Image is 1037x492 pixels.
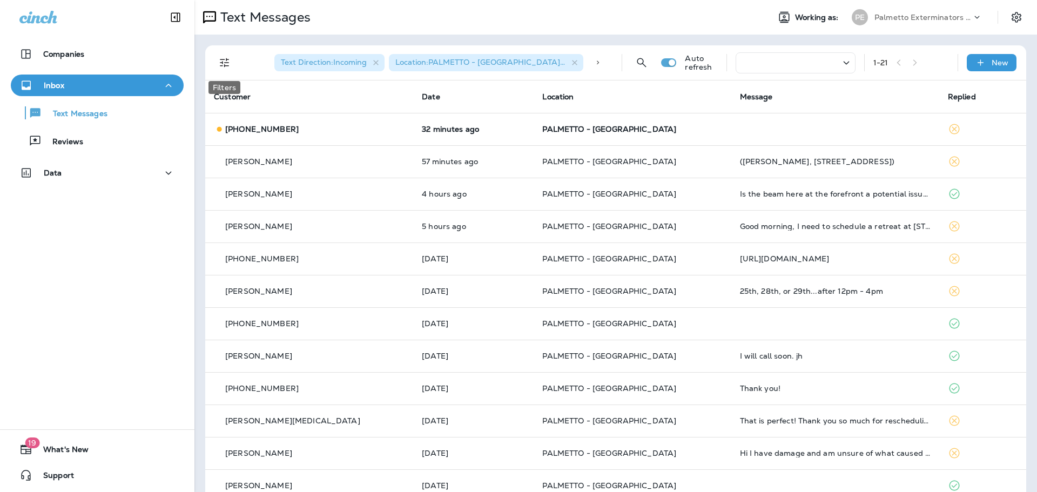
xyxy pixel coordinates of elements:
[542,319,676,328] span: PALMETTO - [GEOGRAPHIC_DATA]
[225,449,292,457] p: [PERSON_NAME]
[422,416,525,425] p: Aug 20, 2025 02:37 PM
[422,157,525,166] p: Aug 25, 2025 01:25 PM
[422,449,525,457] p: Aug 20, 2025 01:07 PM
[281,57,367,67] span: Text Direction : Incoming
[542,351,676,361] span: PALMETTO - [GEOGRAPHIC_DATA]
[225,481,292,490] p: [PERSON_NAME]
[225,190,292,198] p: [PERSON_NAME]
[225,254,299,263] p: [PHONE_NUMBER]
[422,384,525,393] p: Aug 20, 2025 03:57 PM
[422,92,440,102] span: Date
[874,13,972,22] p: Palmetto Exterminators LLC
[422,222,525,231] p: Aug 25, 2025 09:09 AM
[214,92,251,102] span: Customer
[44,81,64,90] p: Inbox
[740,222,931,231] div: Good morning, I need to schedule a retreat at 133 Mary Ellen drive for the beetles
[740,254,931,263] div: https://customer.entomobrands.com/login
[43,50,84,58] p: Companies
[422,481,525,490] p: Aug 20, 2025 08:47 AM
[542,157,676,166] span: PALMETTO - [GEOGRAPHIC_DATA]
[948,92,976,102] span: Replied
[11,162,184,184] button: Data
[852,9,868,25] div: PE
[225,287,292,295] p: [PERSON_NAME]
[1007,8,1026,27] button: Settings
[225,416,360,425] p: [PERSON_NAME][MEDICAL_DATA]
[542,124,676,134] span: PALMETTO - [GEOGRAPHIC_DATA]
[740,384,931,393] div: Thank you!
[740,449,931,457] div: Hi I have damage and am unsure of what caused it. Can you take a look please
[542,448,676,458] span: PALMETTO - [GEOGRAPHIC_DATA]
[11,464,184,486] button: Support
[422,352,525,360] p: Aug 20, 2025 08:32 PM
[542,254,676,264] span: PALMETTO - [GEOGRAPHIC_DATA]
[542,92,574,102] span: Location
[11,43,184,65] button: Companies
[208,81,240,94] div: Filters
[32,445,89,458] span: What's New
[542,481,676,490] span: PALMETTO - [GEOGRAPHIC_DATA]
[422,125,525,133] p: Aug 25, 2025 01:50 PM
[11,439,184,460] button: 19What's New
[11,102,184,124] button: Text Messages
[274,54,385,71] div: Text Direction:Incoming
[542,286,676,296] span: PALMETTO - [GEOGRAPHIC_DATA]
[225,352,292,360] p: [PERSON_NAME]
[225,222,292,231] p: [PERSON_NAME]
[395,57,569,67] span: Location : PALMETTO - [GEOGRAPHIC_DATA] +2
[225,125,299,133] p: [PHONE_NUMBER]
[422,190,525,198] p: Aug 25, 2025 10:11 AM
[160,6,191,28] button: Collapse Sidebar
[992,58,1008,67] p: New
[422,319,525,328] p: Aug 21, 2025 12:02 PM
[631,52,652,73] button: Search Messages
[42,109,107,119] p: Text Messages
[740,92,773,102] span: Message
[44,169,62,177] p: Data
[11,130,184,152] button: Reviews
[740,416,931,425] div: That is perfect! Thank you so much for rescheduling!
[740,190,931,198] div: Is the beam here at the forefront a potential issue from termite or bug?
[740,352,931,360] div: I will call soon. jh
[542,383,676,393] span: PALMETTO - [GEOGRAPHIC_DATA]
[422,254,525,263] p: Aug 22, 2025 12:21 PM
[216,9,311,25] p: Text Messages
[542,189,676,199] span: PALMETTO - [GEOGRAPHIC_DATA]
[422,287,525,295] p: Aug 21, 2025 03:02 PM
[740,157,931,166] div: (Pam Ireland, 820 Fiddlers Point Lane)
[685,54,717,71] p: Auto refresh
[389,54,583,71] div: Location:PALMETTO - [GEOGRAPHIC_DATA]+2
[740,287,931,295] div: 25th, 28th, or 29th...after 12pm - 4pm
[32,471,74,484] span: Support
[795,13,841,22] span: Working as:
[542,416,676,426] span: PALMETTO - [GEOGRAPHIC_DATA]
[25,437,39,448] span: 19
[225,384,299,393] p: [PHONE_NUMBER]
[42,137,83,147] p: Reviews
[214,52,235,73] button: Filters
[873,58,888,67] div: 1 - 21
[11,75,184,96] button: Inbox
[225,319,299,328] p: [PHONE_NUMBER]
[225,157,292,166] p: [PERSON_NAME]
[542,221,676,231] span: PALMETTO - [GEOGRAPHIC_DATA]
